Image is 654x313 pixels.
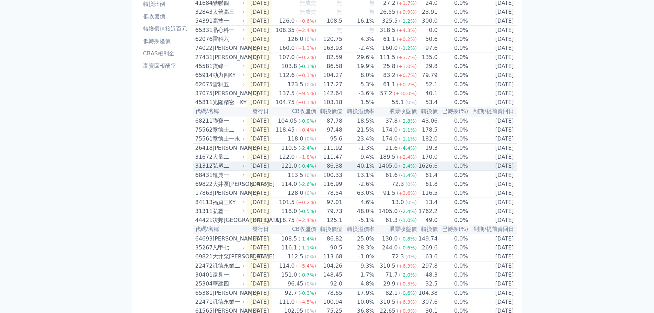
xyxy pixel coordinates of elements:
[469,16,517,26] td: [DATE]
[317,189,343,198] td: 78.54
[213,126,244,134] div: 意德士二
[405,100,417,105] span: (0%)
[213,117,244,125] div: 聯寶一
[382,189,397,197] div: 91.5
[469,44,517,53] td: [DATE]
[469,216,517,225] td: [DATE]
[469,26,517,35] td: [DATE]
[343,89,375,98] td: -3.6%
[399,118,417,124] span: (-2.8%)
[417,198,438,207] td: 13.4
[399,136,417,142] span: (-1.1%)
[417,53,438,62] td: 135.0
[317,98,343,107] td: 103.18
[317,153,343,161] td: 111.47
[417,144,438,153] td: 19.3
[399,209,417,214] span: (-2.4%)
[417,35,438,44] td: 50.6
[417,153,438,161] td: 170.0
[438,198,469,207] td: 0.0%
[246,189,272,198] td: [DATE]
[438,161,469,171] td: 0.0%
[195,89,211,98] div: 37075
[343,198,375,207] td: 4.6%
[438,107,469,116] th: 已轉換(%)
[469,53,517,62] td: [DATE]
[246,8,272,16] td: [DATE]
[405,200,417,205] span: (0%)
[317,198,343,207] td: 97.01
[469,180,517,189] td: [DATE]
[397,72,417,78] span: (+0.7%)
[343,125,375,134] td: 21.5%
[213,53,244,62] div: [PERSON_NAME]
[195,162,211,170] div: 31312
[469,207,517,216] td: [DATE]
[317,71,343,80] td: 104.27
[213,135,244,143] div: 意德士一永
[274,98,296,107] div: 104.75
[246,207,272,216] td: [DATE]
[417,161,438,171] td: 1626.6
[390,98,405,107] div: 55.1
[296,91,316,96] span: (+9.5%)
[140,60,190,71] a: 高賣回報酬率
[278,17,296,25] div: 126.0
[378,153,397,161] div: 189.5
[246,198,272,207] td: [DATE]
[140,11,190,22] a: 低收盤價
[417,116,438,125] td: 43.06
[417,71,438,80] td: 79.79
[337,9,342,15] span: 無
[213,171,244,179] div: 進典一
[296,45,316,51] span: (+1.3%)
[397,82,417,87] span: (+0.2%)
[246,125,272,134] td: [DATE]
[213,62,244,70] div: 寶緯一
[390,180,405,188] div: 72.3
[417,189,438,198] td: 116.5
[382,71,397,79] div: 83.2
[280,180,298,188] div: 114.0
[397,55,417,60] span: (+3.7%)
[469,153,517,161] td: [DATE]
[278,71,296,79] div: 112.6
[469,89,517,98] td: [DATE]
[195,117,211,125] div: 68211
[140,62,190,70] li: 高賣回報酬率
[195,44,211,52] div: 74022
[246,35,272,44] td: [DATE]
[140,23,190,34] a: 轉換價值接近百元
[397,27,417,33] span: (+4.3%)
[195,180,211,188] div: 69822
[317,180,343,189] td: 116.99
[337,27,342,33] span: 無
[195,135,211,143] div: 75561
[246,98,272,107] td: [DATE]
[278,198,296,206] div: 101.5
[343,216,375,225] td: -5.1%
[469,134,517,144] td: [DATE]
[438,180,469,189] td: 0.0%
[381,135,399,143] div: 174.0
[286,35,305,43] div: 126.0
[195,207,211,215] div: 31311
[377,162,399,170] div: 1405.0
[278,44,296,52] div: 160.0
[469,80,517,89] td: [DATE]
[246,153,272,161] td: [DATE]
[438,71,469,80] td: 0.0%
[213,207,244,215] div: 弘塑一
[382,35,397,43] div: 61.1
[438,144,469,153] td: 0.0%
[438,62,469,71] td: 0.0%
[382,80,397,89] div: 61.1
[195,80,211,89] div: 62075
[438,171,469,180] td: 0.0%
[469,144,517,153] td: [DATE]
[381,44,399,52] div: 160.0
[384,117,399,125] div: 37.8
[469,107,517,116] th: 到期/提前賣回日
[278,53,296,62] div: 107.0
[246,180,272,189] td: [DATE]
